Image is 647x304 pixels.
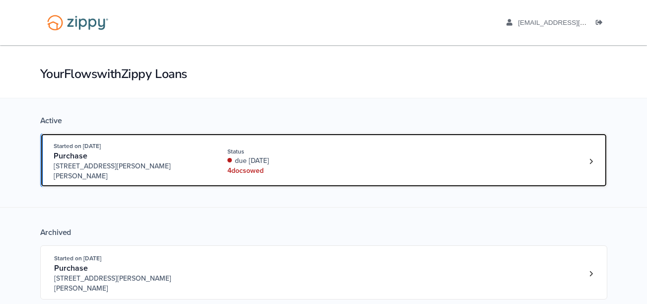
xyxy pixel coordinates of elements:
span: [STREET_ADDRESS][PERSON_NAME][PERSON_NAME] [54,274,206,294]
span: andcook84@outlook.com [518,19,632,26]
div: Active [40,116,607,126]
a: edit profile [506,19,632,29]
a: Loan number 3844698 [584,266,599,281]
div: due [DATE] [227,156,360,166]
span: Started on [DATE] [54,255,101,262]
span: [STREET_ADDRESS][PERSON_NAME][PERSON_NAME] [54,161,205,181]
div: Status [227,147,360,156]
span: Purchase [54,151,87,161]
span: Purchase [54,263,88,273]
a: Loan number 4201219 [584,154,599,169]
img: Logo [41,10,115,35]
a: Log out [596,19,607,29]
a: Open loan 4201219 [40,133,607,187]
div: 4 doc s owed [227,166,360,176]
a: Open loan 3844698 [40,245,607,300]
h1: Your Flows with Zippy Loans [40,66,607,82]
span: Started on [DATE] [54,143,101,150]
div: Archived [40,228,607,237]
